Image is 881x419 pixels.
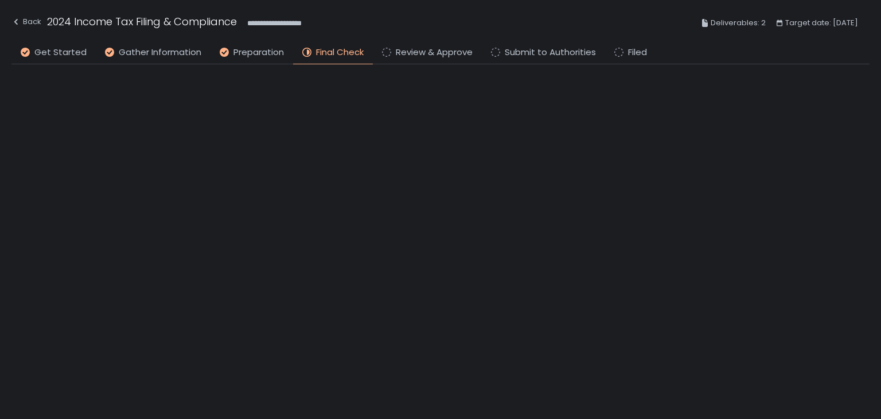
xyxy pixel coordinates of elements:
span: Review & Approve [396,46,473,59]
span: Preparation [233,46,284,59]
div: Back [11,15,41,29]
span: Deliverables: 2 [711,16,766,30]
h1: 2024 Income Tax Filing & Compliance [47,14,237,29]
span: Final Check [316,46,364,59]
span: Get Started [34,46,87,59]
button: Back [11,14,41,33]
span: Filed [628,46,647,59]
span: Gather Information [119,46,201,59]
span: Submit to Authorities [505,46,596,59]
span: Target date: [DATE] [785,16,858,30]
